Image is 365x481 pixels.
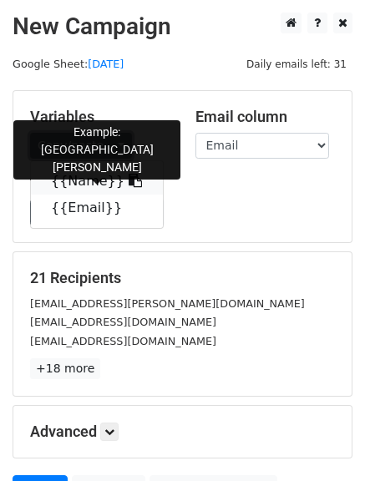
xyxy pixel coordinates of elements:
iframe: Chat Widget [281,401,365,481]
small: [EMAIL_ADDRESS][DOMAIN_NAME] [30,335,216,347]
h5: 21 Recipients [30,269,335,287]
h5: Variables [30,108,170,126]
a: {{Email}} [31,195,163,221]
a: [DATE] [88,58,124,70]
small: Google Sheet: [13,58,124,70]
small: [EMAIL_ADDRESS][PERSON_NAME][DOMAIN_NAME] [30,297,305,310]
h5: Email column [195,108,336,126]
h5: Advanced [30,423,335,441]
h2: New Campaign [13,13,352,41]
a: +18 more [30,358,100,379]
small: [EMAIL_ADDRESS][DOMAIN_NAME] [30,316,216,328]
div: Example: [GEOGRAPHIC_DATA][PERSON_NAME] [13,120,180,180]
a: Daily emails left: 31 [241,58,352,70]
span: Daily emails left: 31 [241,55,352,73]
